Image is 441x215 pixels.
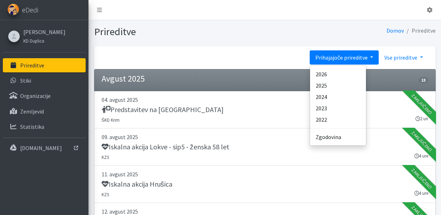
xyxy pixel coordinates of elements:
[102,105,224,114] h5: Predstavitev na [GEOGRAPHIC_DATA]
[310,103,366,114] a: 2023
[3,73,86,88] a: Stiki
[20,108,44,115] p: Zemljevid
[102,154,109,160] small: KZS
[3,104,86,118] a: Zemljevid
[23,28,65,36] a: [PERSON_NAME]
[3,89,86,103] a: Organizacije
[3,141,86,155] a: [DOMAIN_NAME]
[23,38,44,44] small: KD Duplica
[22,5,38,15] span: eDedi
[20,123,44,130] p: Statistika
[102,170,428,178] p: 11. avgust 2025
[102,95,428,104] p: 04. avgust 2025
[20,77,31,84] p: Stiki
[20,144,62,151] p: [DOMAIN_NAME]
[3,58,86,72] a: Prireditve
[310,91,366,103] a: 2024
[404,26,436,36] li: Prireditve
[7,4,19,15] img: eDedi
[23,36,65,45] a: KD Duplica
[102,117,120,123] small: ŠKD Krim
[20,92,51,99] p: Organizacije
[419,77,428,83] span: 13
[94,26,262,38] h1: Prireditve
[386,27,404,34] a: Domov
[94,91,436,128] a: 04. avgust 2025 Predstavitev na [GEOGRAPHIC_DATA] ŠKD Krim 2 uri Zaključeno
[379,50,428,65] a: Vse prireditve
[102,143,229,151] h5: Iskalna akcija Lokve - sip5 - ženska 58 let
[310,50,379,65] a: Prihajajoče prireditve
[94,166,436,203] a: 11. avgust 2025 Iskalna akcija Hrušica KZS 4 ure Zaključeno
[94,128,436,166] a: 09. avgust 2025 Iskalna akcija Lokve - sip5 - ženska 58 let KZS 4 ure Zaključeno
[310,80,366,91] a: 2025
[310,68,366,80] a: 2026
[3,120,86,134] a: Statistika
[20,62,44,69] p: Prireditve
[310,114,366,125] a: 2022
[102,133,428,141] p: 09. avgust 2025
[102,74,145,84] h4: Avgust 2025
[102,192,109,197] small: KZS
[102,180,172,188] h5: Iskalna akcija Hrušica
[310,131,366,143] a: Zgodovina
